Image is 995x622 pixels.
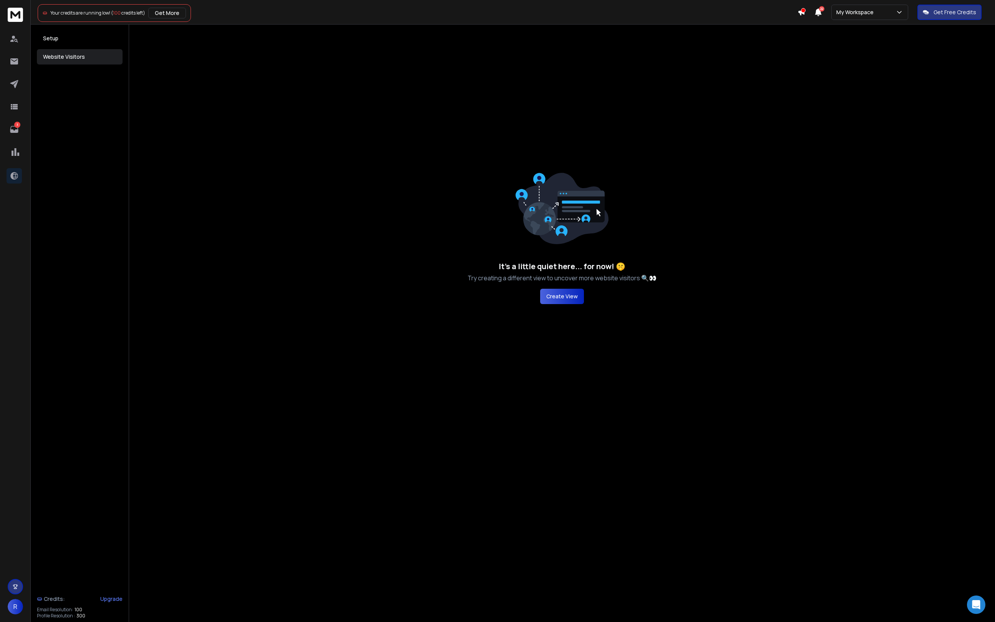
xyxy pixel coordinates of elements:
p: Profile Resolution : [37,613,75,619]
button: Create View [540,289,584,304]
span: 22 [819,6,824,12]
p: 3 [14,122,20,128]
a: Credits:Upgrade [37,591,123,607]
button: Setup [37,31,123,46]
p: Email Resolution: [37,607,73,613]
span: Credits: [44,595,65,603]
div: Upgrade [100,595,123,603]
span: 100 [75,607,82,613]
span: 300 [76,613,85,619]
button: Get Free Credits [917,5,982,20]
button: Get More [148,8,186,18]
button: R [8,599,23,614]
button: Website Visitors [37,49,123,65]
div: Open Intercom Messenger [967,596,985,614]
span: ( credits left) [111,10,145,16]
p: Try creating a different view to uncover more website visitors 🔍👀 [468,273,657,283]
span: Your credits are running low! [50,10,110,16]
p: Get Free Credits [934,8,976,16]
h3: It's a little quiet here... for now! 🤫 [499,261,625,272]
span: 100 [113,10,121,16]
a: 3 [7,122,22,137]
p: My Workspace [836,8,877,16]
